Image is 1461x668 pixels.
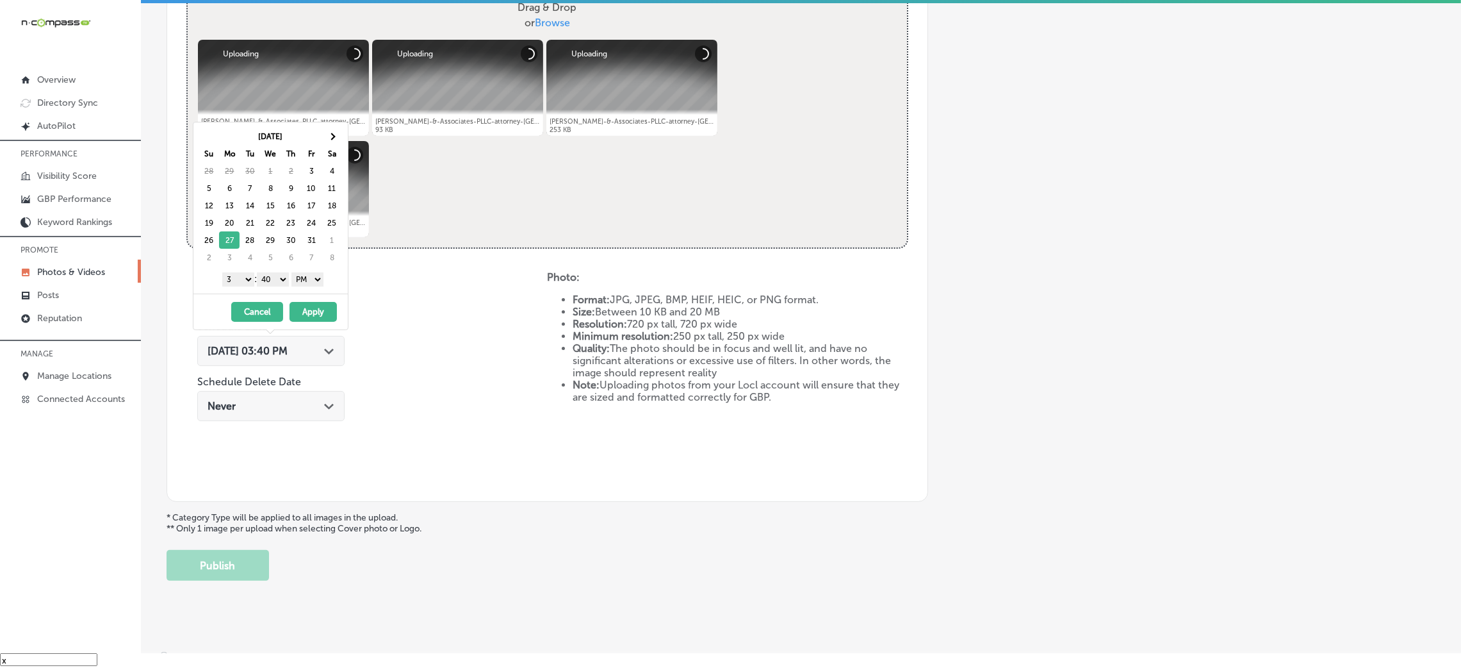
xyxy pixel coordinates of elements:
[37,97,98,108] p: Directory Sync
[199,249,219,266] td: 2
[197,376,301,388] label: Schedule Delete Date
[573,342,908,379] li: The photo should be in focus and well lit, and have no significant alterations or excessive use o...
[208,345,288,357] span: [DATE] 03:40 PM
[240,197,260,214] td: 14
[219,162,240,180] td: 29
[547,271,580,283] strong: Photo:
[322,180,342,197] td: 11
[199,269,348,288] div: :
[573,294,908,306] li: JPG, JPEG, BMP, HEIF, HEIC, or PNG format.
[260,231,281,249] td: 29
[37,371,111,381] p: Manage Locations
[281,249,301,266] td: 6
[199,180,219,197] td: 5
[260,197,281,214] td: 15
[199,145,219,162] th: Su
[573,306,595,318] strong: Size:
[199,231,219,249] td: 26
[240,162,260,180] td: 30
[573,318,627,330] strong: Resolution:
[167,550,269,581] button: Publish
[281,231,301,249] td: 30
[260,145,281,162] th: We
[301,249,322,266] td: 7
[301,231,322,249] td: 31
[322,214,342,231] td: 25
[37,171,97,181] p: Visibility Score
[219,197,240,214] td: 13
[322,197,342,214] td: 18
[240,231,260,249] td: 28
[219,128,322,145] th: [DATE]
[37,121,76,131] p: AutoPilot
[219,180,240,197] td: 6
[573,318,908,330] li: 720 px tall, 720 px wide
[240,249,260,266] td: 4
[281,214,301,231] td: 23
[573,342,610,355] strong: Quality:
[301,145,322,162] th: Fr
[260,214,281,231] td: 22
[20,17,91,29] img: 660ab0bf-5cc7-4cb8-ba1c-48b5ae0f18e60NCTV_CLogo_TV_Black_-500x88.png
[281,197,301,214] td: 16
[219,145,240,162] th: Mo
[322,145,342,162] th: Sa
[240,145,260,162] th: Tu
[301,197,322,214] td: 17
[281,162,301,180] td: 2
[307,652,356,668] a: Terms of Use
[366,652,419,668] a: Privacy Policy
[573,330,908,342] li: 250 px tall, 250 px wide
[281,180,301,197] td: 9
[37,267,105,278] p: Photos & Videos
[281,145,301,162] th: Th
[199,197,219,214] td: 12
[219,231,240,249] td: 27
[219,214,240,231] td: 20
[535,17,570,29] span: Browse
[322,249,342,266] td: 8
[573,379,908,403] li: Uploading photos from your Locl account will ensure that they are sized and formatted correctly f...
[573,306,908,318] li: Between 10 KB and 20 MB
[37,290,59,301] p: Posts
[199,162,219,180] td: 28
[37,217,112,228] p: Keyword Rankings
[322,162,342,180] td: 4
[260,249,281,266] td: 5
[37,394,125,405] p: Connected Accounts
[260,162,281,180] td: 1
[171,652,297,662] p: Locl, Inc. 2025 all rights reserved.
[322,231,342,249] td: 1
[37,194,111,205] p: GBP Performance
[208,400,236,412] span: Never
[301,162,322,180] td: 3
[301,214,322,231] td: 24
[301,180,322,197] td: 10
[199,214,219,231] td: 19
[573,330,673,342] strong: Minimum resolution:
[167,512,1435,534] p: * Category Type will be applied to all images in the upload. ** Only 1 image per upload when sele...
[573,379,600,391] strong: Note:
[37,313,82,324] p: Reputation
[231,302,283,322] button: Cancel
[573,294,610,306] strong: Format:
[219,249,240,266] td: 3
[260,180,281,197] td: 8
[290,302,337,322] button: Apply
[240,180,260,197] td: 7
[37,74,76,85] p: Overview
[240,214,260,231] td: 21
